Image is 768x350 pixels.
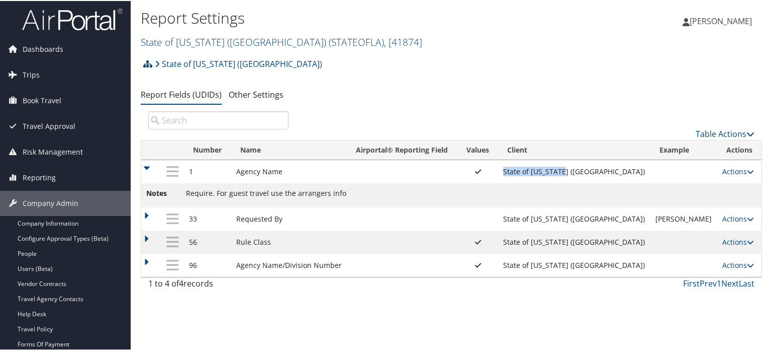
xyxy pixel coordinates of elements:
a: Last [739,277,754,288]
div: 1 to 4 of records [148,276,289,294]
a: State of [US_STATE] ([GEOGRAPHIC_DATA]) [155,53,322,73]
span: Notes [146,187,184,198]
td: Agency Name/Division Number [231,253,347,276]
td: 56 [184,230,231,253]
a: State of [US_STATE] ([GEOGRAPHIC_DATA]) [141,34,422,48]
span: Dashboards [23,36,63,61]
a: Prev [700,277,717,288]
a: [PERSON_NAME] [683,5,762,35]
a: Table Actions [696,127,754,138]
a: Other Settings [229,88,283,99]
a: Next [721,277,739,288]
span: ( STATEOFLA ) [329,34,384,48]
a: Actions [722,259,754,269]
span: Company Admin [23,190,78,215]
th: Example [650,139,717,159]
span: [PERSON_NAME] [690,15,752,26]
td: 96 [184,253,231,276]
td: [PERSON_NAME] [650,206,717,230]
span: Book Travel [23,87,61,112]
th: Actions [717,139,761,159]
td: State of [US_STATE] ([GEOGRAPHIC_DATA]) [498,230,650,253]
td: State of [US_STATE] ([GEOGRAPHIC_DATA]) [498,206,650,230]
td: 1 [184,159,231,182]
a: Actions [722,213,754,223]
td: 33 [184,206,231,230]
input: Search [148,110,289,128]
span: , [ 41874 ] [384,34,422,48]
span: Trips [23,61,40,87]
span: Risk Management [23,138,83,164]
td: State of [US_STATE] ([GEOGRAPHIC_DATA]) [498,159,650,182]
td: Rule Class [231,230,347,253]
td: Requested By [231,206,347,230]
img: airportal-logo.png [22,7,123,30]
span: Require. For guest travel use the arrangers info [186,187,346,197]
a: First [683,277,700,288]
th: : activate to sort column descending [161,139,184,159]
td: Agency Name [231,159,347,182]
a: Report Fields (UDIDs) [141,88,222,99]
th: Client [498,139,650,159]
th: Number [184,139,231,159]
a: 1 [717,277,721,288]
span: 4 [179,277,183,288]
th: Values [457,139,498,159]
th: Airportal&reg; Reporting Field [347,139,457,159]
td: State of [US_STATE] ([GEOGRAPHIC_DATA]) [498,253,650,276]
a: Actions [722,236,754,246]
h1: Report Settings [141,7,555,28]
span: Travel Approval [23,113,75,138]
a: Actions [722,166,754,175]
span: Reporting [23,164,56,189]
th: Name [231,139,347,159]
